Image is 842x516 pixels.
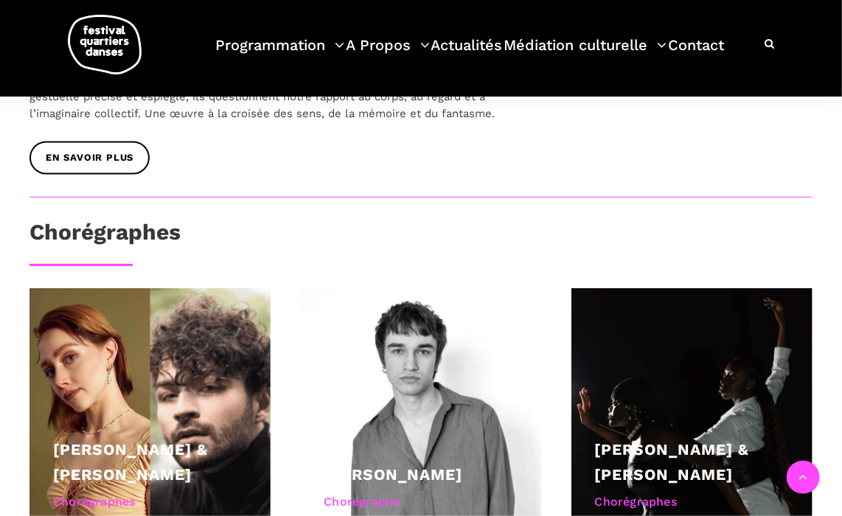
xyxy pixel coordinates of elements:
a: [PERSON_NAME] & [PERSON_NAME] [595,441,750,484]
a: [PERSON_NAME] & [PERSON_NAME] [53,441,208,484]
div: Chorégraphe [324,493,518,512]
a: [PERSON_NAME] [324,466,462,484]
div: Chorégraphes [595,493,789,512]
img: logo-fqd-med [68,15,142,74]
div: Chorégraphes [53,493,247,512]
span: EN SAVOIR PLUS [46,151,133,167]
a: Programmation [215,32,344,76]
h3: Chorégraphes [29,220,181,257]
a: Contact [668,32,724,76]
a: Actualités [431,32,503,76]
a: A Propos [346,32,430,76]
a: EN SAVOIR PLUS [29,142,150,175]
a: Médiation culturelle [504,32,667,76]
